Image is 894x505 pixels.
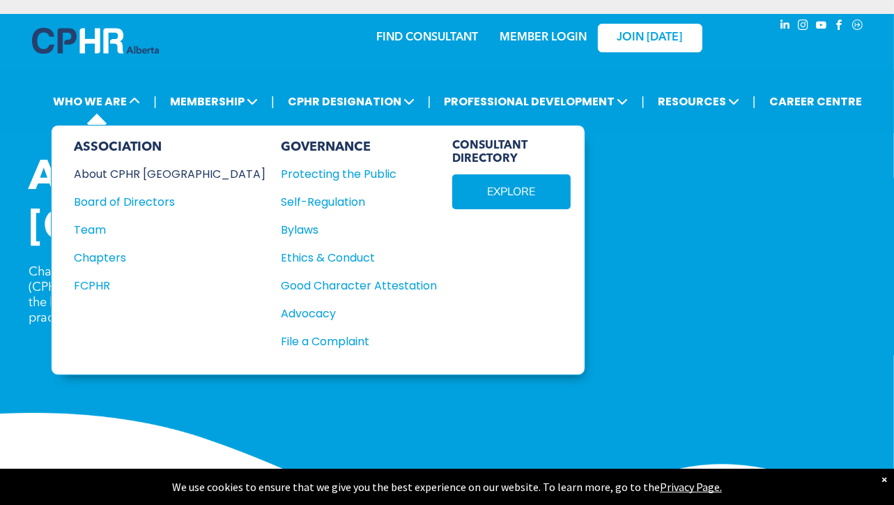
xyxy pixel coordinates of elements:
[881,472,887,486] div: Dismiss notification
[74,277,247,294] div: FCPHR
[281,249,422,266] div: Ethics & Conduct
[281,140,437,155] div: GOVERNANCE
[281,333,437,350] a: File a Complaint
[281,277,422,294] div: Good Character Attestation
[74,249,265,266] a: Chapters
[814,17,829,36] a: youtube
[753,87,756,116] li: |
[500,32,587,43] a: MEMBER LOGIN
[281,249,437,266] a: Ethics & Conduct
[74,140,265,155] div: ASSOCIATION
[74,221,247,239] div: Team
[452,140,571,166] span: CONSULTANT DIRECTORY
[778,17,793,36] a: linkedin
[29,158,475,250] span: About CPHR [GEOGRAPHIC_DATA]
[377,32,479,43] a: FIND CONSULTANT
[153,87,157,116] li: |
[74,249,247,266] div: Chapters
[74,277,265,294] a: FCPHR
[281,305,437,322] a: Advocacy
[49,89,144,114] span: WHO WE ARE
[281,221,422,239] div: Bylaws
[29,266,440,324] span: Chartered Professionals in Human Resources of [GEOGRAPHIC_DATA] (CPHR Alberta) is the professiona...
[74,165,247,183] div: About CPHR [GEOGRAPHIC_DATA]
[796,17,811,36] a: instagram
[660,480,722,494] a: Privacy Page.
[428,87,431,116] li: |
[74,221,265,239] a: Team
[452,174,571,209] a: EXPLORE
[850,17,865,36] a: Social network
[74,193,247,211] div: Board of Directors
[166,89,262,114] span: MEMBERSHIP
[281,305,422,322] div: Advocacy
[654,89,743,114] span: RESOURCES
[598,24,702,52] a: JOIN [DATE]
[74,165,265,183] a: About CPHR [GEOGRAPHIC_DATA]
[281,221,437,239] a: Bylaws
[617,31,683,45] span: JOIN [DATE]
[832,17,847,36] a: facebook
[440,89,632,114] span: PROFESSIONAL DEVELOPMENT
[281,193,437,211] a: Self-Regulation
[765,89,866,114] a: CAREER CENTRE
[284,89,419,114] span: CPHR DESIGNATION
[74,193,265,211] a: Board of Directors
[271,87,275,116] li: |
[281,193,422,211] div: Self-Regulation
[641,87,645,116] li: |
[281,277,437,294] a: Good Character Attestation
[281,165,437,183] a: Protecting the Public
[281,165,422,183] div: Protecting the Public
[281,333,422,350] div: File a Complaint
[32,28,159,54] img: A blue and white logo for cp alberta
